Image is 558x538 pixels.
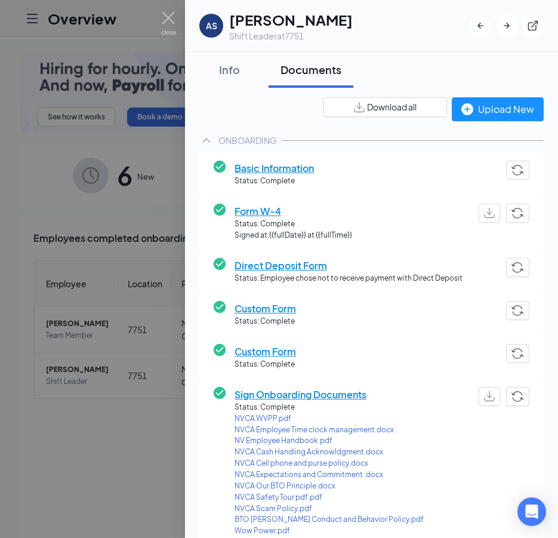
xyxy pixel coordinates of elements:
div: Upload New [461,102,534,116]
a: NVCA Expectations and Commitment .docx [235,469,424,481]
button: ArrowLeftNew [470,15,491,36]
a: NVCA Cell phone and purse policy.docx [235,458,424,469]
div: Info [211,62,247,77]
span: Custom Form [235,344,296,359]
a: BTO [PERSON_NAME] Conduct and Behavior Policy.pdf [235,514,424,525]
button: Download all [323,97,447,117]
h1: [PERSON_NAME] [229,10,353,30]
span: Custom Form [235,301,296,316]
a: NVCA Cash Handling Acknowldgment.docx [235,447,424,458]
svg: ArrowRight [501,20,513,32]
span: Status: Complete [235,176,314,187]
div: Shift Leader at 7751 [229,30,353,42]
button: ArrowRight [496,15,517,36]
span: Download all [367,101,417,113]
span: Status: Complete [235,316,296,327]
a: NVCA Safety Tour pdf.pdf [235,492,424,503]
a: NVCA WVPP.pdf [235,413,424,425]
a: NVCA Scam Policy.pdf [235,503,424,515]
span: Signed at: {{fullDate}} at {{fullTime}} [235,230,352,241]
svg: ChevronUp [199,133,214,147]
span: Status: Complete [235,359,296,370]
a: Wow Power.pdf [235,525,424,537]
div: Documents [280,62,341,77]
span: Basic Information [235,161,314,176]
span: Status: Complete [235,219,352,230]
a: NV Employee Handbook.pdf [235,435,424,447]
a: NVCA Our BTO Principle.docx [235,481,424,492]
span: Status: Complete [235,402,424,413]
span: Status: Employee chose not to receive payment with Direct Deposit [235,273,463,284]
span: Form W-4 [235,204,352,219]
div: ONBOARDING [218,134,277,146]
div: Open Intercom Messenger [517,497,546,526]
a: NVCA Employee Time clock management.docx [235,425,424,436]
button: ExternalLink [522,15,544,36]
button: Upload New [452,97,544,121]
div: AS [206,20,217,32]
span: Sign Onboarding Documents [235,387,424,402]
svg: ArrowLeftNew [474,20,486,32]
span: Direct Deposit Form [235,258,463,273]
svg: ExternalLink [527,20,539,32]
